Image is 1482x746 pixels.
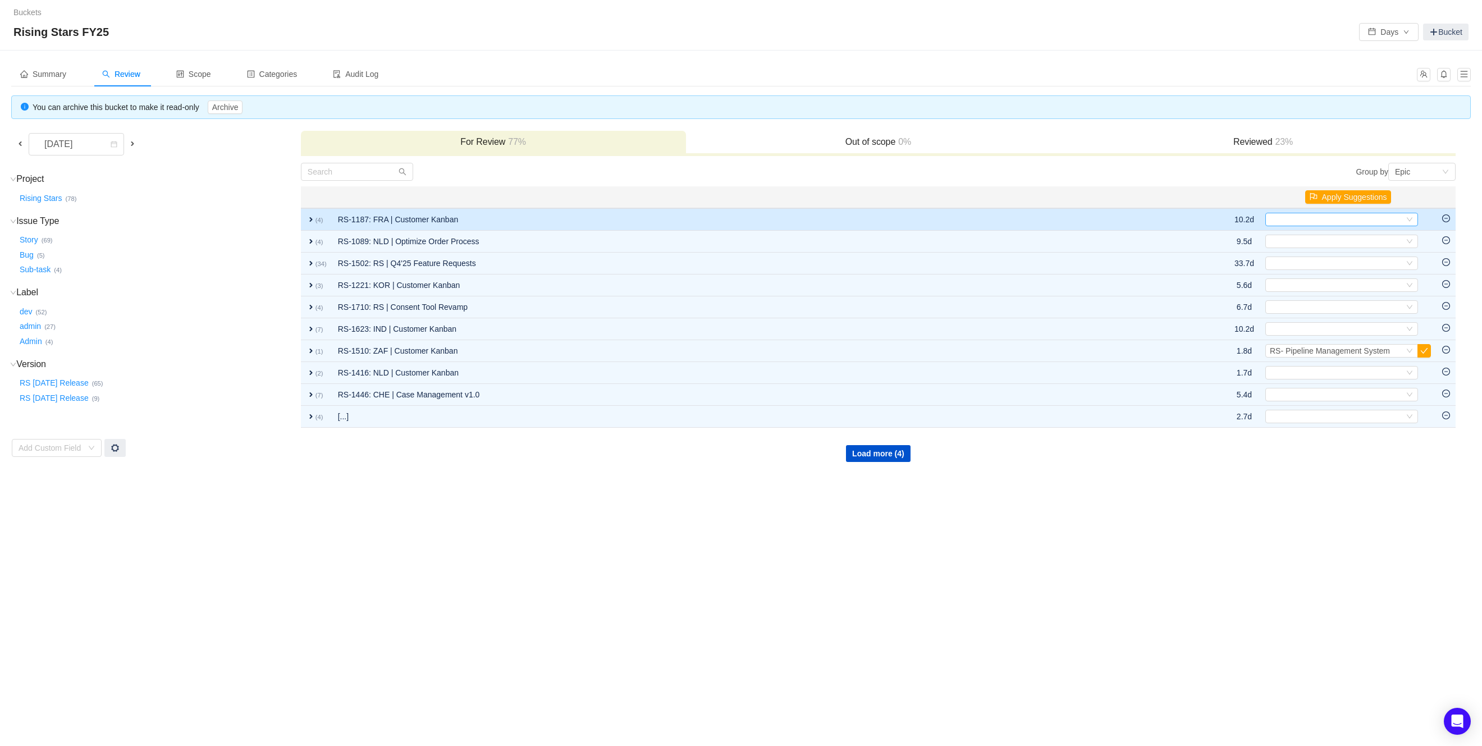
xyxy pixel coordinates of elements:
small: (7) [315,392,323,399]
div: [DATE] [35,134,84,155]
button: RS [DATE] Release [17,389,92,407]
td: RS-1710: RS | Consent Tool Revamp [332,296,1168,318]
button: Sub-task [17,261,54,279]
i: icon: minus-circle [1442,346,1450,354]
i: icon: home [20,70,28,78]
i: icon: down [1406,304,1413,312]
td: 5.6d [1229,274,1260,296]
h3: Issue Type [17,216,300,227]
td: RS-1221: KOR | Customer Kanban [332,274,1168,296]
i: icon: minus-circle [1442,368,1450,376]
td: RS-1416: NLD | Customer Kanban [332,362,1168,384]
button: icon: calendarDaysicon: down [1359,23,1419,41]
i: icon: control [176,70,184,78]
i: icon: down [1406,369,1413,377]
a: Buckets [13,8,42,17]
i: icon: down [88,445,95,452]
td: 5.4d [1229,384,1260,406]
span: expand [307,237,315,246]
button: RS [DATE] Release [17,374,92,392]
td: RS-1623: IND | Customer Kanban [332,318,1168,340]
small: (4) [45,338,53,345]
h3: Reviewed [1076,136,1450,148]
span: expand [307,324,315,333]
i: icon: info-circle [21,103,29,111]
i: icon: minus-circle [1442,214,1450,222]
button: icon: menu [1457,68,1471,81]
div: Group by [878,163,1456,181]
i: icon: down [1406,413,1413,421]
i: icon: minus-circle [1442,411,1450,419]
button: Story [17,231,42,249]
i: icon: down [1406,238,1413,246]
td: 9.5d [1229,231,1260,253]
small: (3) [315,282,323,289]
button: admin [17,318,44,336]
span: Audit Log [333,70,378,79]
input: Search [301,163,413,181]
span: Rising Stars FY25 [13,23,116,41]
i: icon: calendar [111,141,117,149]
button: Load more (4) [846,445,911,462]
i: icon: minus-circle [1442,236,1450,244]
td: RS-1502: RS | Q4'25 Feature Requests [332,253,1168,274]
div: Epic [1395,163,1410,180]
small: (69) [42,237,53,244]
i: icon: down [1406,216,1413,224]
span: expand [307,303,315,312]
i: icon: minus-circle [1442,258,1450,266]
span: expand [307,281,315,290]
i: icon: down [1406,260,1413,268]
small: (9) [92,395,100,402]
h3: Project [17,173,300,185]
i: icon: down [10,218,16,225]
h3: For Review [307,136,680,148]
button: Admin [17,332,45,350]
button: Archive [208,100,243,114]
td: RS-1187: FRA | Customer Kanban [332,208,1168,231]
h3: Version [17,359,300,370]
a: Bucket [1423,24,1469,40]
td: 1.8d [1229,340,1260,362]
span: Scope [176,70,211,79]
td: 10.2d [1229,318,1260,340]
span: expand [307,390,315,399]
i: icon: down [10,176,16,182]
small: (65) [92,380,103,387]
small: (5) [37,252,45,259]
i: icon: down [1406,282,1413,290]
td: 10.2d [1229,208,1260,231]
i: icon: minus-circle [1442,390,1450,397]
td: 33.7d [1229,253,1260,274]
td: 6.7d [1229,296,1260,318]
span: Categories [247,70,298,79]
button: icon: team [1417,68,1430,81]
button: icon: check [1417,344,1431,358]
span: 23% [1273,137,1293,147]
i: icon: minus-circle [1442,302,1450,310]
i: icon: down [1406,391,1413,399]
span: expand [307,368,315,377]
small: (2) [315,370,323,377]
button: icon: flagApply Suggestions [1305,190,1392,204]
button: Rising Stars [17,189,65,207]
span: expand [307,259,315,268]
span: expand [307,412,315,421]
small: (7) [315,326,323,333]
small: (34) [315,260,327,267]
small: (52) [36,309,47,315]
i: icon: search [102,70,110,78]
i: icon: minus-circle [1442,280,1450,288]
small: (78) [65,195,76,202]
span: 0% [895,137,911,147]
small: (4) [315,304,323,311]
small: (4) [54,267,62,273]
i: icon: down [1406,347,1413,355]
small: (4) [315,414,323,420]
h3: Label [17,287,300,298]
small: (1) [315,348,323,355]
i: icon: audit [333,70,341,78]
td: 1.7d [1229,362,1260,384]
i: icon: down [10,290,16,296]
div: Open Intercom Messenger [1444,708,1471,735]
